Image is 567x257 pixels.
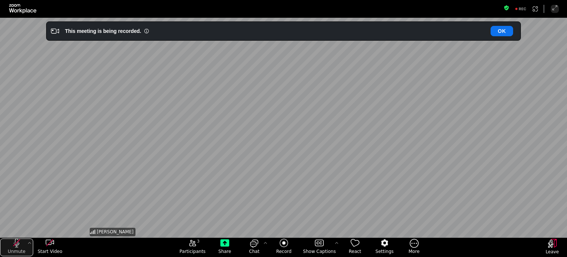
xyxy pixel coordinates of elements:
[399,239,429,256] button: More meeting control
[26,239,33,248] button: More audio controls
[409,248,420,254] span: More
[65,27,141,35] div: This meeting is being recorded.
[349,248,361,254] span: React
[504,5,509,13] button: Meeting information
[249,248,260,254] span: Chat
[262,239,269,248] button: Chat Settings
[375,248,394,254] span: Settings
[333,239,340,248] button: More options for captions, menu button
[8,248,25,254] span: Unmute
[197,239,200,244] span: 3
[491,26,513,36] button: OK
[240,239,269,256] button: open the chat panel
[546,249,559,255] span: Leave
[179,248,206,254] span: Participants
[303,248,336,254] span: Show Captions
[340,239,370,256] button: React
[276,248,291,254] span: Record
[210,239,240,256] button: Share
[38,248,62,254] span: Start Video
[33,239,66,256] button: start my video
[97,229,134,235] span: [PERSON_NAME]
[175,239,210,256] button: open the participants list pane,[3] particpants
[269,239,299,256] button: Record
[537,239,567,257] button: Leave
[144,28,149,34] i: Information Small
[51,27,59,35] i: Video Recording
[512,5,530,13] div: Recording to cloud
[370,239,399,256] button: Settings
[551,5,559,13] button: Enter Full Screen
[299,239,340,256] button: Show Captions
[531,5,539,13] button: Apps Accessing Content in This Meeting
[219,248,231,254] span: Share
